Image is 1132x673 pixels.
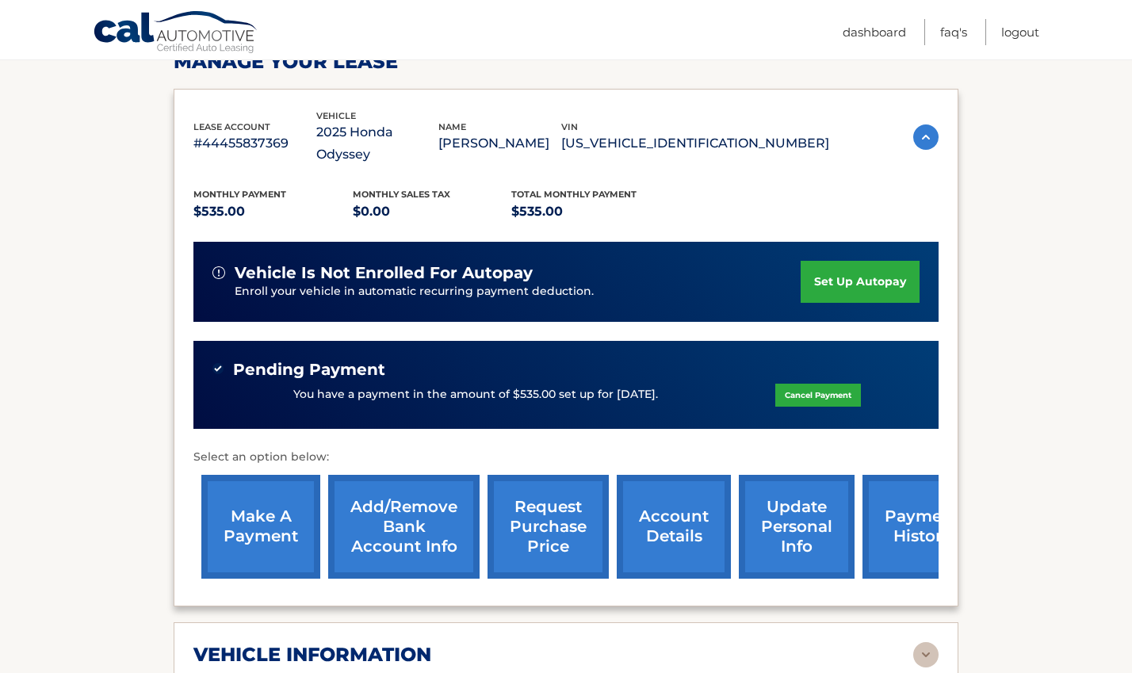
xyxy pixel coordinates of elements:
[233,360,385,380] span: Pending Payment
[353,201,512,223] p: $0.00
[913,642,939,667] img: accordion-rest.svg
[511,201,671,223] p: $535.00
[488,475,609,579] a: request purchase price
[174,50,958,74] h2: Manage Your Lease
[353,189,450,200] span: Monthly sales Tax
[1001,19,1039,45] a: Logout
[193,189,286,200] span: Monthly Payment
[316,121,439,166] p: 2025 Honda Odyssey
[940,19,967,45] a: FAQ's
[843,19,906,45] a: Dashboard
[201,475,320,579] a: make a payment
[193,201,353,223] p: $535.00
[775,384,861,407] a: Cancel Payment
[438,121,466,132] span: name
[193,448,939,467] p: Select an option below:
[862,475,981,579] a: payment history
[328,475,480,579] a: Add/Remove bank account info
[561,121,578,132] span: vin
[561,132,829,155] p: [US_VEHICLE_IDENTIFICATION_NUMBER]
[617,475,731,579] a: account details
[235,283,801,300] p: Enroll your vehicle in automatic recurring payment deduction.
[212,266,225,279] img: alert-white.svg
[511,189,637,200] span: Total Monthly Payment
[193,121,270,132] span: lease account
[193,132,316,155] p: #44455837369
[293,386,658,403] p: You have a payment in the amount of $535.00 set up for [DATE].
[212,363,224,374] img: check-green.svg
[438,132,561,155] p: [PERSON_NAME]
[801,261,920,303] a: set up autopay
[316,110,356,121] span: vehicle
[93,10,259,56] a: Cal Automotive
[235,263,533,283] span: vehicle is not enrolled for autopay
[193,643,431,667] h2: vehicle information
[913,124,939,150] img: accordion-active.svg
[739,475,855,579] a: update personal info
